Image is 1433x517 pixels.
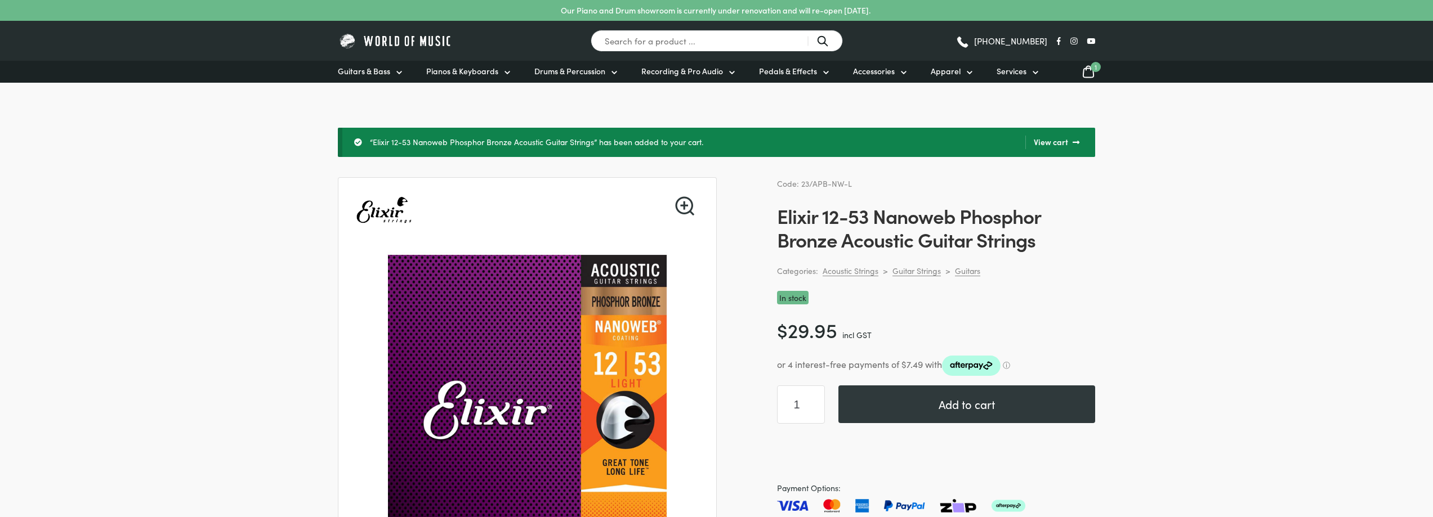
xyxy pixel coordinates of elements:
img: World of Music [338,32,453,50]
div: > [883,266,888,276]
span: [PHONE_NUMBER] [974,37,1047,45]
span: Apparel [931,65,961,77]
p: Our Piano and Drum showroom is currently under renovation and will re-open [DATE]. [561,5,870,16]
p: In stock [777,291,809,305]
iframe: Chat with our support team [1270,393,1433,517]
div: “Elixir 12-53 Nanoweb Phosphor Bronze Acoustic Guitar Strings” has been added to your cart. [338,128,1095,157]
h1: Elixir 12-53 Nanoweb Phosphor Bronze Acoustic Guitar Strings [777,204,1095,251]
a: Guitars [955,266,980,276]
button: Add to cart [838,385,1095,423]
span: Categories: [777,264,818,277]
span: Pianos & Keyboards [426,65,498,77]
a: View cart [1025,136,1079,149]
span: Drums & Percussion [534,65,605,77]
a: [PHONE_NUMBER] [956,33,1047,50]
input: Product quantity [777,385,825,424]
span: Code: 23/APB-NW-L [777,178,852,189]
span: Services [997,65,1026,77]
a: Guitar Strings [892,266,941,276]
div: > [945,266,950,276]
a: View full-screen image gallery [675,196,694,215]
span: $ [777,316,788,343]
img: Pay with Master card, Visa, American Express and Paypal [777,499,1025,512]
a: Acoustic Strings [823,266,878,276]
iframe: PayPal [777,437,1095,468]
img: Elixir [352,178,416,242]
input: Search for a product ... [591,30,843,52]
bdi: 29.95 [777,316,837,343]
span: incl GST [842,329,872,340]
span: Accessories [853,65,895,77]
span: Recording & Pro Audio [641,65,723,77]
span: 1 [1091,62,1101,72]
span: Pedals & Effects [759,65,817,77]
span: Guitars & Bass [338,65,390,77]
span: Payment Options: [777,482,1095,494]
